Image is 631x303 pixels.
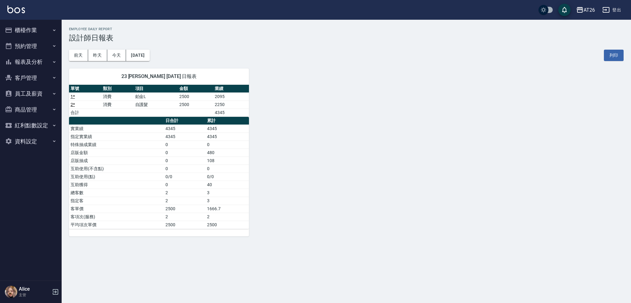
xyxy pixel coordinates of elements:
[69,85,249,117] table: a dense table
[101,85,134,93] th: 類別
[213,92,249,100] td: 2095
[206,173,249,181] td: 0/0
[2,117,59,133] button: 紅利點數設定
[206,221,249,229] td: 2500
[19,292,50,298] p: 主管
[69,149,164,157] td: 店販金額
[574,4,597,16] button: AT26
[69,165,164,173] td: 互助使用(不含點)
[134,92,178,100] td: 鉑金L
[600,4,624,16] button: 登出
[206,149,249,157] td: 480
[69,125,164,133] td: 實業績
[69,189,164,197] td: 總客數
[69,197,164,205] td: 指定客
[2,70,59,86] button: 客戶管理
[206,117,249,125] th: 累計
[164,125,206,133] td: 4345
[206,133,249,141] td: 4345
[126,50,149,61] button: [DATE]
[213,85,249,93] th: 業績
[69,181,164,189] td: 互助獲得
[584,6,595,14] div: AT26
[206,165,249,173] td: 0
[558,4,571,16] button: save
[206,197,249,205] td: 3
[88,50,107,61] button: 昨天
[206,157,249,165] td: 108
[164,173,206,181] td: 0/0
[206,213,249,221] td: 2
[69,213,164,221] td: 客項次(服務)
[2,133,59,149] button: 資料設定
[164,205,206,213] td: 2500
[19,286,50,292] h5: Alice
[213,100,249,109] td: 2250
[69,133,164,141] td: 指定實業績
[101,100,134,109] td: 消費
[69,117,249,229] table: a dense table
[134,100,178,109] td: 自護髮
[206,205,249,213] td: 1666.7
[164,221,206,229] td: 2500
[101,92,134,100] td: 消費
[69,85,101,93] th: 單號
[164,181,206,189] td: 0
[213,109,249,117] td: 4345
[69,50,88,61] button: 前天
[69,157,164,165] td: 店販抽成
[604,50,624,61] button: 列印
[76,73,242,80] span: 23 [PERSON_NAME] [DATE] 日報表
[164,165,206,173] td: 0
[206,189,249,197] td: 3
[107,50,126,61] button: 今天
[164,133,206,141] td: 4345
[206,141,249,149] td: 0
[164,157,206,165] td: 0
[2,102,59,118] button: 商品管理
[206,125,249,133] td: 4345
[164,213,206,221] td: 2
[69,173,164,181] td: 互助使用(點)
[164,197,206,205] td: 2
[2,22,59,38] button: 櫃檯作業
[69,221,164,229] td: 平均項次單價
[2,86,59,102] button: 員工及薪資
[164,189,206,197] td: 2
[69,34,624,42] h3: 設計師日報表
[69,109,101,117] td: 合計
[69,141,164,149] td: 特殊抽成業績
[164,149,206,157] td: 0
[178,85,214,93] th: 金額
[164,141,206,149] td: 0
[5,286,17,298] img: Person
[2,38,59,54] button: 預約管理
[178,92,214,100] td: 2500
[178,100,214,109] td: 2500
[69,27,624,31] h2: Employee Daily Report
[206,181,249,189] td: 40
[69,205,164,213] td: 客單價
[2,54,59,70] button: 報表及分析
[164,117,206,125] th: 日合計
[7,6,25,13] img: Logo
[134,85,178,93] th: 項目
